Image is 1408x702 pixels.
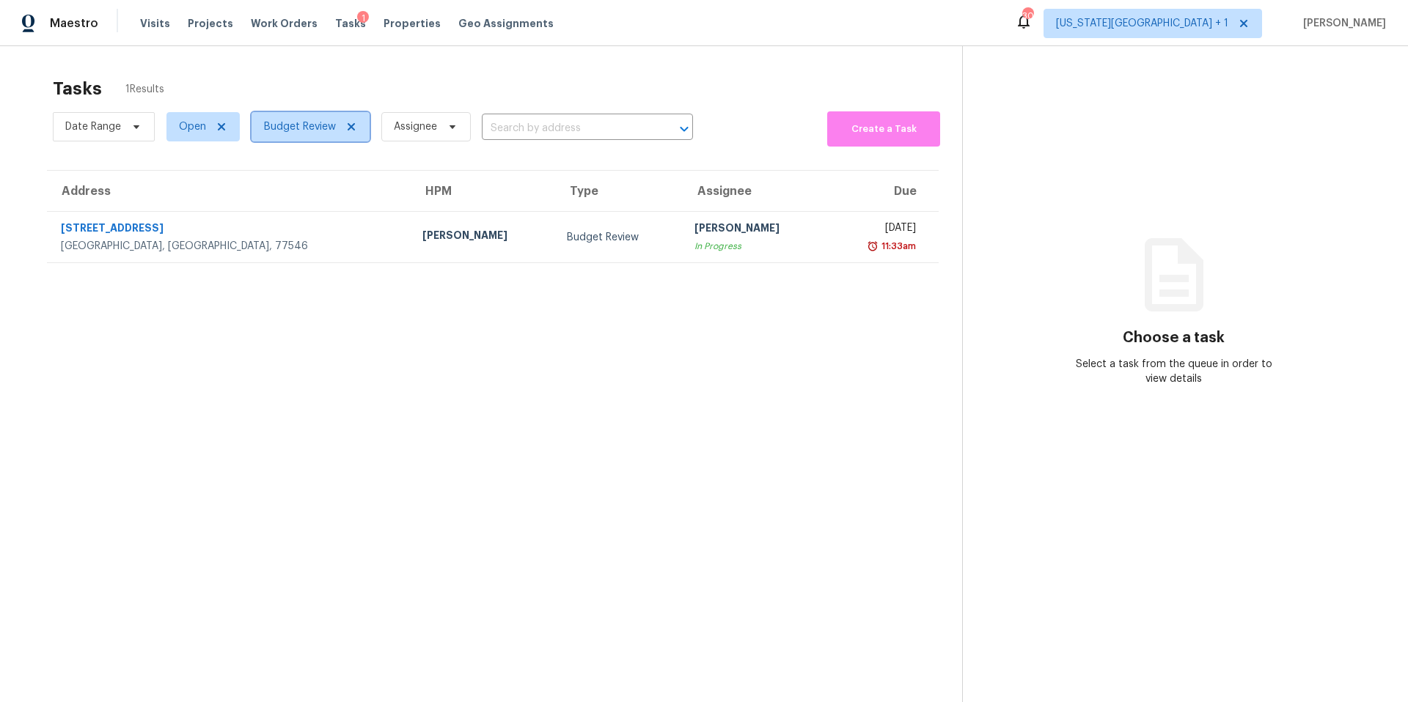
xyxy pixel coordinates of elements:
[567,230,670,245] div: Budget Review
[335,18,366,29] span: Tasks
[394,119,437,134] span: Assignee
[411,171,555,212] th: HPM
[827,111,940,147] button: Create a Task
[482,117,652,140] input: Search by address
[1056,16,1228,31] span: [US_STATE][GEOGRAPHIC_DATA] + 1
[357,11,369,26] div: 1
[179,119,206,134] span: Open
[1297,16,1386,31] span: [PERSON_NAME]
[61,221,399,239] div: [STREET_ADDRESS]
[694,221,815,239] div: [PERSON_NAME]
[140,16,170,31] span: Visits
[458,16,554,31] span: Geo Assignments
[683,171,827,212] th: Assignee
[125,82,164,97] span: 1 Results
[188,16,233,31] span: Projects
[422,228,543,246] div: [PERSON_NAME]
[867,239,879,254] img: Overdue Alarm Icon
[694,239,815,254] div: In Progress
[555,171,682,212] th: Type
[65,119,121,134] span: Date Range
[251,16,318,31] span: Work Orders
[827,171,939,212] th: Due
[53,81,102,96] h2: Tasks
[47,171,411,212] th: Address
[1123,330,1225,345] h3: Choose a task
[879,239,916,254] div: 11:33am
[1068,357,1280,386] div: Select a task from the queue in order to view details
[835,121,933,138] span: Create a Task
[50,16,98,31] span: Maestro
[384,16,441,31] span: Properties
[264,119,336,134] span: Budget Review
[674,119,694,139] button: Open
[1022,9,1033,23] div: 30
[61,239,399,254] div: [GEOGRAPHIC_DATA], [GEOGRAPHIC_DATA], 77546
[839,221,916,239] div: [DATE]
